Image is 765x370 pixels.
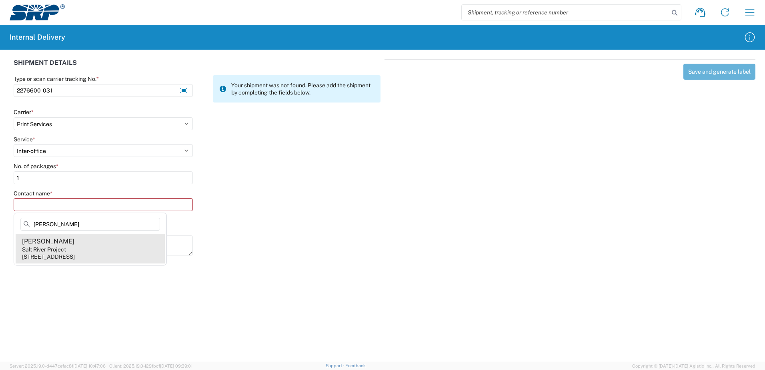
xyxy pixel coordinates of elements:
span: Copyright © [DATE]-[DATE] Agistix Inc., All Rights Reserved [632,362,755,370]
img: srp [10,4,65,20]
span: Server: 2025.19.0-d447cefac8f [10,364,106,368]
label: Type or scan carrier tracking No. [14,75,99,82]
div: Salt River Project [22,246,66,253]
span: Client: 2025.19.0-129fbcf [109,364,192,368]
label: Carrier [14,109,34,116]
a: Feedback [345,363,366,368]
h2: Internal Delivery [10,32,65,42]
span: Your shipment was not found. Please add the shipment by completing the fields below. [231,82,374,96]
span: [DATE] 10:47:06 [73,364,106,368]
div: [STREET_ADDRESS] [22,253,75,260]
label: Contact name [14,190,52,197]
input: Shipment, tracking or reference number [462,5,669,20]
div: SHIPMENT DETAILS [14,59,380,75]
div: [PERSON_NAME] [22,237,74,246]
label: Service [14,136,35,143]
a: Support [326,363,346,368]
span: [DATE] 09:39:01 [160,364,192,368]
label: No. of packages [14,163,58,170]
